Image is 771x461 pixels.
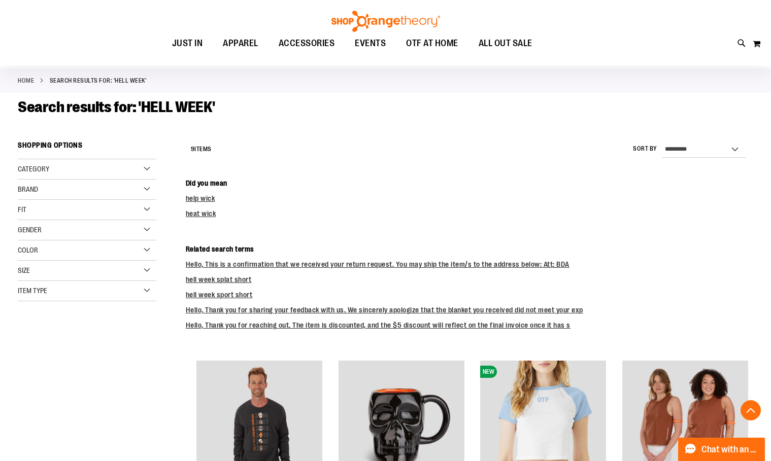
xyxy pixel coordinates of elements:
span: Color [18,246,38,254]
label: Sort By [633,145,657,153]
span: ALL OUT SALE [479,32,532,55]
span: Category [18,165,49,173]
a: hell week sport short [186,291,253,299]
a: Hello, Thank you for reaching out. The item is discounted, and the $5 discount will reflect on th... [186,321,571,329]
a: hell week splat short [186,275,252,283]
span: Brand [18,185,38,193]
span: Fit [18,205,26,214]
a: help wick [186,194,215,202]
span: OTF AT HOME [406,32,458,55]
span: Item Type [18,287,47,295]
button: Back To Top [741,400,761,420]
span: APPAREL [223,32,258,55]
span: Gender [18,226,42,234]
span: NEW [480,366,497,378]
dt: Related search terms [186,244,753,254]
a: Hello, This is a confirmation that we received your return request. You may ship the item/s to th... [186,260,569,268]
img: Shop Orangetheory [330,11,442,32]
span: Search results for: 'HELL WEEK' [18,98,215,116]
span: Chat with an Expert [701,445,759,454]
span: Size [18,266,30,274]
dt: Did you mean [186,178,753,188]
a: Hello, Thank you for sharing your feedback with us. We sincerely apologize that the blanket you r... [186,306,583,314]
a: Home [18,76,34,85]
strong: Shopping Options [18,136,156,159]
span: JUST IN [172,32,203,55]
span: ACCESSORIES [279,32,335,55]
strong: Search results for: 'HELL WEEK' [50,76,147,85]
h2: Items [191,141,212,157]
button: Chat with an Expert [678,438,765,461]
span: EVENTS [355,32,386,55]
a: heat wick [186,209,216,218]
span: 9 [191,146,195,153]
